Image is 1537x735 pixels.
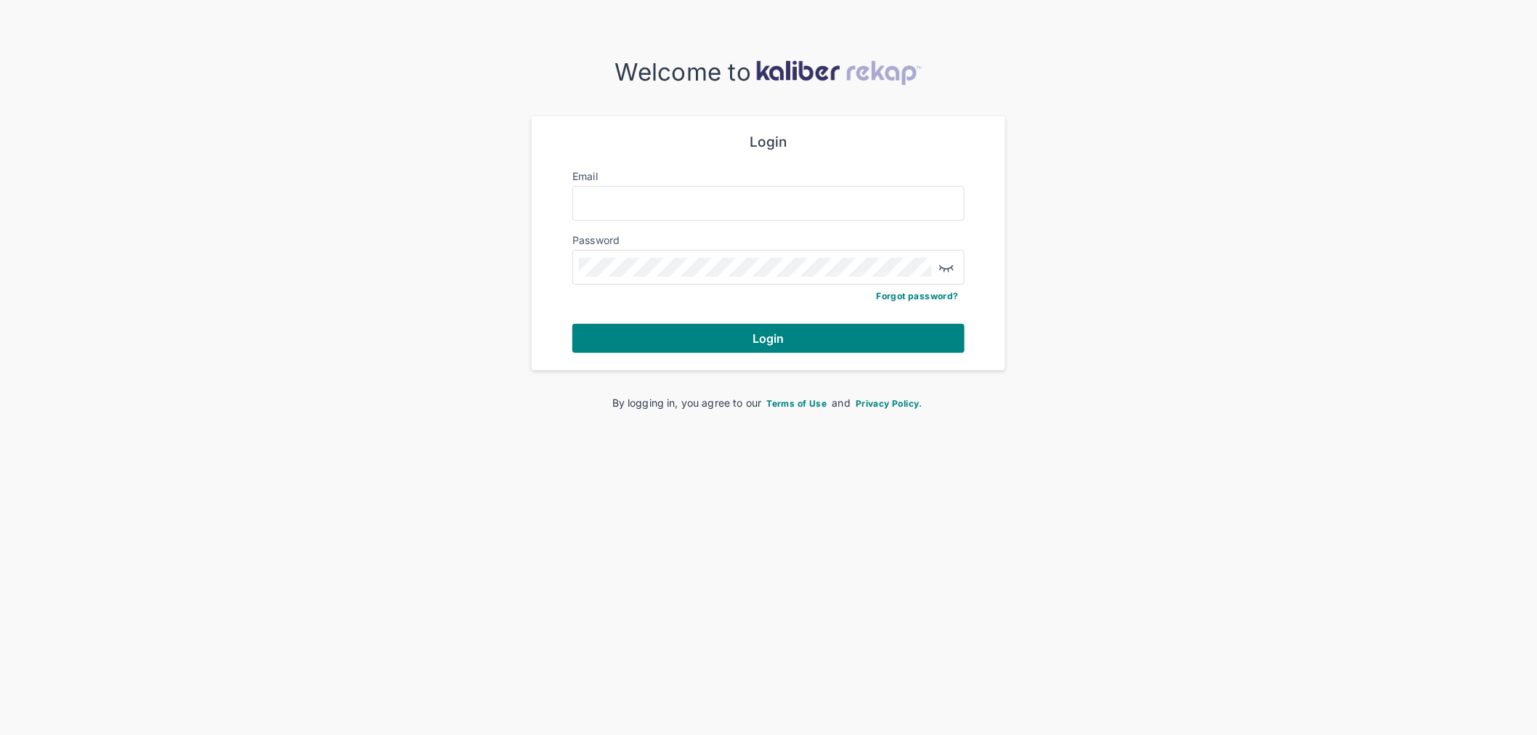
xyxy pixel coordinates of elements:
label: Email [572,170,598,182]
a: Forgot password? [877,291,959,301]
img: kaliber-logo [756,60,922,85]
div: By logging in, you agree to our and [555,395,982,410]
span: Terms of Use [767,398,827,409]
span: Privacy Policy. [856,398,922,409]
a: Privacy Policy. [853,397,925,409]
label: Password [572,234,620,246]
img: eye-closed.fa43b6e4.svg [938,259,955,276]
button: Login [572,324,965,353]
a: Terms of Use [765,397,830,409]
span: Login [753,331,784,346]
div: Login [572,134,965,151]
